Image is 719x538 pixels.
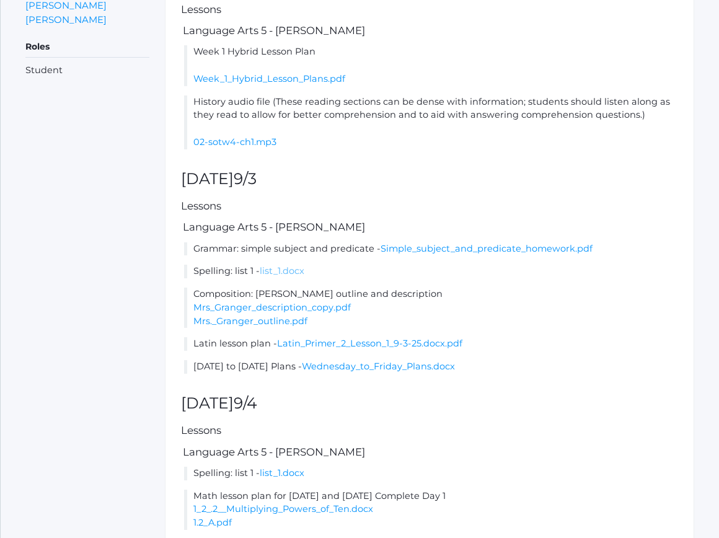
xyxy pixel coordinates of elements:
[260,265,304,276] a: list_1.docx
[193,73,345,84] a: Week_1_Hybrid_Lesson_Plans.pdf
[381,243,593,254] a: Simple_subject_and_predicate_homework.pdf
[193,302,351,313] a: Mrs_Granger_description_copy.pdf
[184,288,678,328] li: Composition: [PERSON_NAME] outline and description
[184,265,678,278] li: Spelling: list 1 -
[181,200,678,211] h5: Lessons
[193,503,373,514] a: 1_2_.2__Multiplying_Powers_of_Ten.docx
[25,37,149,58] h5: Roles
[181,170,678,188] h2: [DATE]
[184,45,678,86] li: Week 1 Hybrid Lesson Plan
[193,315,307,327] a: Mrs._Granger_outline.pdf
[184,360,678,374] li: [DATE] to [DATE] Plans -
[277,338,462,349] a: Latin_Primer_2_Lesson_1_9-3-25.docx.pdf
[25,12,107,27] a: [PERSON_NAME]
[184,242,678,256] li: Grammar: simple subject and predicate -
[234,169,257,188] span: 9/3
[181,25,678,36] h5: Language Arts 5 - [PERSON_NAME]
[181,395,678,412] h2: [DATE]
[302,361,455,372] a: Wednesday_to_Friday_Plans.docx
[184,337,678,351] li: Latin lesson plan -
[234,394,257,412] span: 9/4
[184,95,678,149] li: History audio file (These reading sections can be dense with information; students should listen ...
[181,4,678,15] h5: Lessons
[260,467,304,478] a: list_1.docx
[193,136,276,148] a: 02-sotw4-ch1.mp3
[25,64,149,77] li: Student
[193,517,232,528] a: 1.2_A.pdf
[181,425,678,436] h5: Lessons
[181,446,678,457] h5: Language Arts 5 - [PERSON_NAME]
[181,221,678,232] h5: Language Arts 5 - [PERSON_NAME]
[184,467,678,480] li: Spelling: list 1 -
[184,490,678,530] li: Math lesson plan for [DATE] and [DATE] Complete Day 1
